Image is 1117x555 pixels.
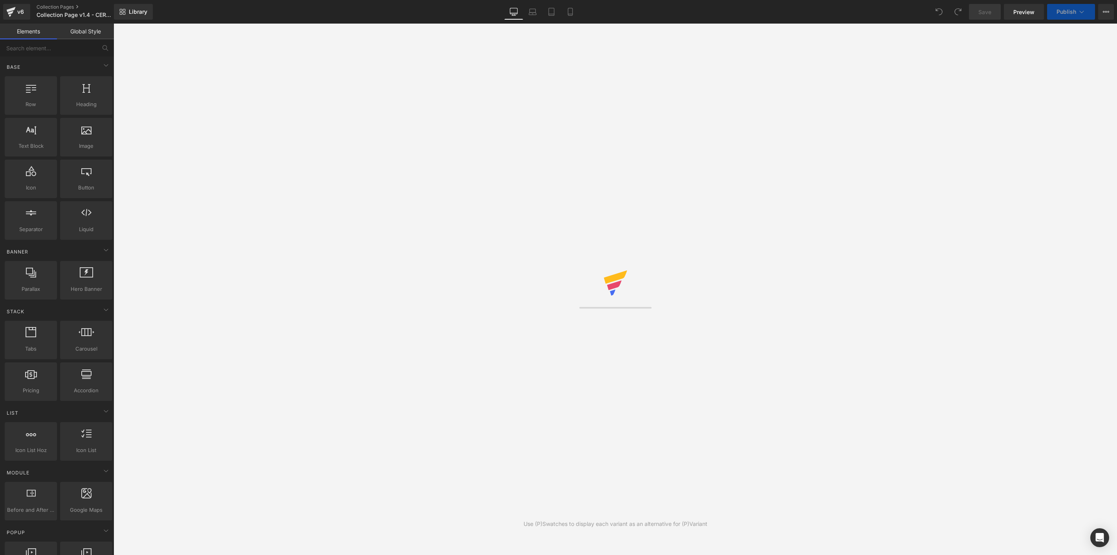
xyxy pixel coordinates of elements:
[62,386,110,395] span: Accordion
[1098,4,1114,20] button: More
[37,4,127,10] a: Collection Pages
[7,142,55,150] span: Text Block
[6,409,19,417] span: List
[62,506,110,514] span: Google Maps
[57,24,114,39] a: Global Style
[7,386,55,395] span: Pricing
[62,225,110,233] span: Liquid
[7,100,55,108] span: Row
[7,345,55,353] span: Tabs
[1013,8,1035,16] span: Preview
[129,8,147,15] span: Library
[7,446,55,454] span: Icon List Hoz
[7,506,55,514] span: Before and After Images
[6,529,26,536] span: Popup
[524,520,707,528] div: Use (P)Swatches to display each variant as an alternative for (P)Variant
[950,4,966,20] button: Redo
[62,100,110,108] span: Heading
[561,4,580,20] a: Mobile
[978,8,991,16] span: Save
[1004,4,1044,20] a: Preview
[62,285,110,293] span: Hero Banner
[1047,4,1095,20] button: Publish
[62,184,110,192] span: Button
[6,469,30,476] span: Module
[62,142,110,150] span: Image
[3,4,30,20] a: v6
[114,4,153,20] a: New Library
[1090,528,1109,547] div: Open Intercom Messenger
[504,4,523,20] a: Desktop
[523,4,542,20] a: Laptop
[542,4,561,20] a: Tablet
[7,184,55,192] span: Icon
[6,248,29,255] span: Banner
[7,225,55,233] span: Separator
[37,12,112,18] span: Collection Page v1.4 - CERAMICS_Savage Gold Cup
[16,7,26,17] div: v6
[62,446,110,454] span: Icon List
[931,4,947,20] button: Undo
[62,345,110,353] span: Carousel
[1057,9,1076,15] span: Publish
[7,285,55,293] span: Parallax
[6,63,21,71] span: Base
[6,308,25,315] span: Stack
